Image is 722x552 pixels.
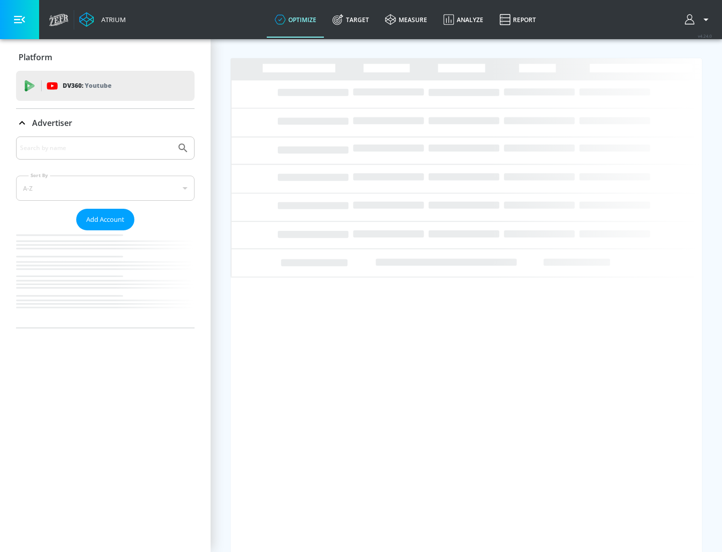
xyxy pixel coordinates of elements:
[29,172,50,179] label: Sort By
[76,209,134,230] button: Add Account
[79,12,126,27] a: Atrium
[698,33,712,39] span: v 4.24.0
[86,214,124,225] span: Add Account
[16,71,195,101] div: DV360: Youtube
[324,2,377,38] a: Target
[20,142,172,155] input: Search by name
[32,117,72,128] p: Advertiser
[435,2,491,38] a: Analyze
[63,80,111,91] p: DV360:
[85,80,111,91] p: Youtube
[19,52,52,63] p: Platform
[97,15,126,24] div: Atrium
[16,136,195,328] div: Advertiser
[16,176,195,201] div: A-Z
[491,2,544,38] a: Report
[377,2,435,38] a: measure
[16,109,195,137] div: Advertiser
[16,230,195,328] nav: list of Advertiser
[16,43,195,71] div: Platform
[267,2,324,38] a: optimize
